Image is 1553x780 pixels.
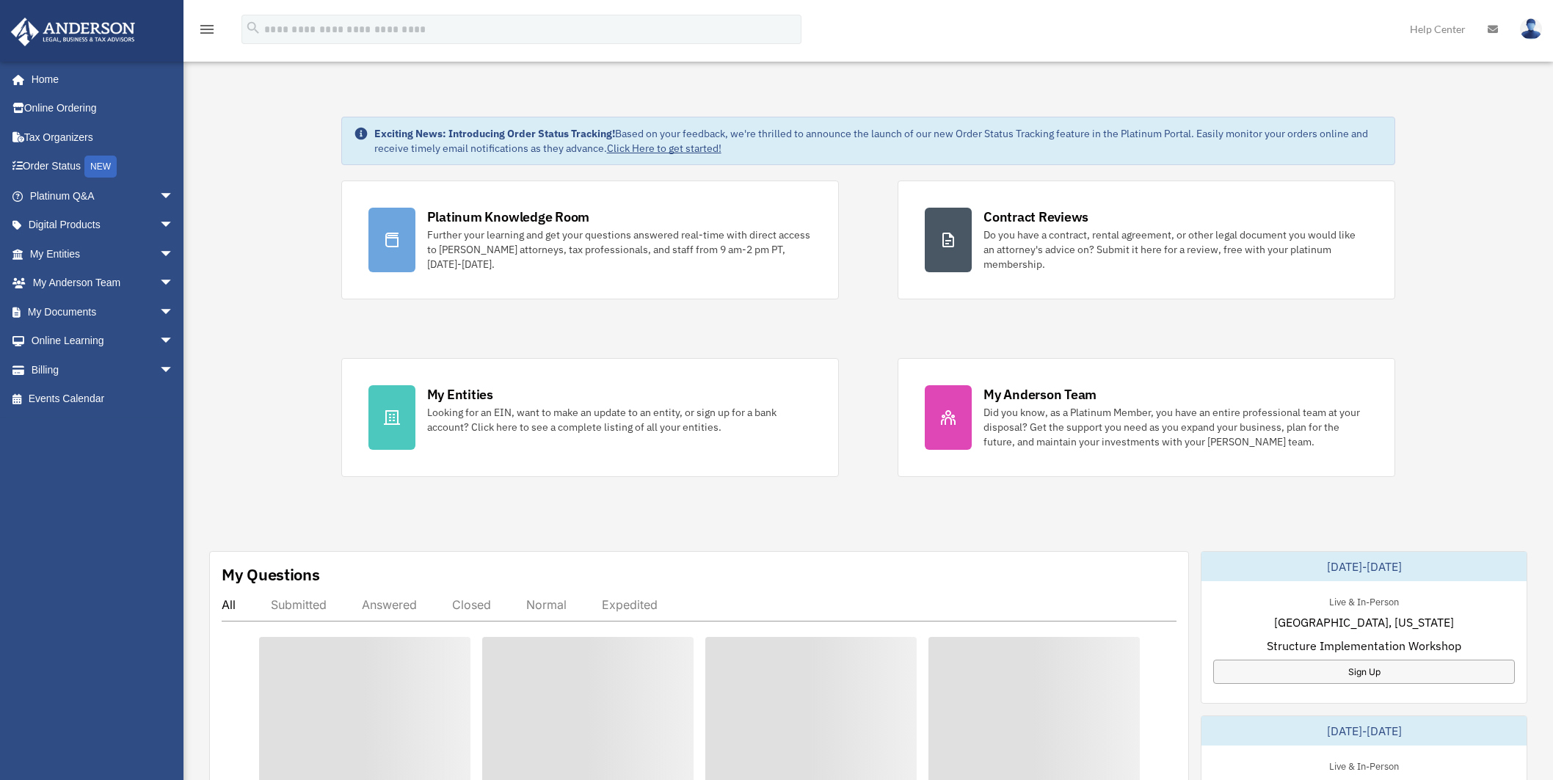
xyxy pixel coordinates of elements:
[198,26,216,38] a: menu
[159,269,189,299] span: arrow_drop_down
[1317,757,1411,773] div: Live & In-Person
[10,297,196,327] a: My Documentsarrow_drop_down
[10,211,196,240] a: Digital Productsarrow_drop_down
[607,142,721,155] a: Click Here to get started!
[602,597,658,612] div: Expedited
[10,384,196,414] a: Events Calendar
[983,227,1368,271] div: Do you have a contract, rental agreement, or other legal document you would like an attorney's ad...
[10,327,196,356] a: Online Learningarrow_drop_down
[10,65,189,94] a: Home
[7,18,139,46] img: Anderson Advisors Platinum Portal
[159,297,189,327] span: arrow_drop_down
[374,126,1383,156] div: Based on your feedback, we're thrilled to announce the launch of our new Order Status Tracking fe...
[84,156,117,178] div: NEW
[983,385,1096,404] div: My Anderson Team
[983,405,1368,449] div: Did you know, as a Platinum Member, you have an entire professional team at your disposal? Get th...
[898,358,1395,477] a: My Anderson Team Did you know, as a Platinum Member, you have an entire professional team at your...
[427,208,590,226] div: Platinum Knowledge Room
[526,597,567,612] div: Normal
[10,355,196,384] a: Billingarrow_drop_down
[374,127,615,140] strong: Exciting News: Introducing Order Status Tracking!
[245,20,261,36] i: search
[427,385,493,404] div: My Entities
[10,239,196,269] a: My Entitiesarrow_drop_down
[1201,716,1527,746] div: [DATE]-[DATE]
[341,358,839,477] a: My Entities Looking for an EIN, want to make an update to an entity, or sign up for a bank accoun...
[1213,660,1515,684] a: Sign Up
[1267,637,1461,655] span: Structure Implementation Workshop
[427,405,812,434] div: Looking for an EIN, want to make an update to an entity, or sign up for a bank account? Click her...
[10,94,196,123] a: Online Ordering
[10,269,196,298] a: My Anderson Teamarrow_drop_down
[1317,593,1411,608] div: Live & In-Person
[898,181,1395,299] a: Contract Reviews Do you have a contract, rental agreement, or other legal document you would like...
[10,181,196,211] a: Platinum Q&Aarrow_drop_down
[159,239,189,269] span: arrow_drop_down
[222,597,236,612] div: All
[198,21,216,38] i: menu
[222,564,320,586] div: My Questions
[452,597,491,612] div: Closed
[1274,613,1454,631] span: [GEOGRAPHIC_DATA], [US_STATE]
[271,597,327,612] div: Submitted
[159,181,189,211] span: arrow_drop_down
[10,152,196,182] a: Order StatusNEW
[362,597,417,612] div: Answered
[427,227,812,271] div: Further your learning and get your questions answered real-time with direct access to [PERSON_NAM...
[10,123,196,152] a: Tax Organizers
[159,355,189,385] span: arrow_drop_down
[159,327,189,357] span: arrow_drop_down
[1520,18,1542,40] img: User Pic
[341,181,839,299] a: Platinum Knowledge Room Further your learning and get your questions answered real-time with dire...
[159,211,189,241] span: arrow_drop_down
[983,208,1088,226] div: Contract Reviews
[1201,552,1527,581] div: [DATE]-[DATE]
